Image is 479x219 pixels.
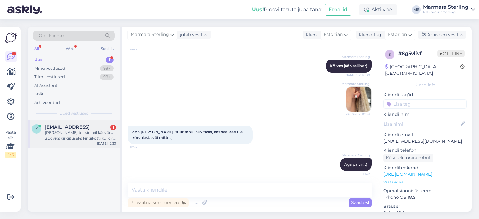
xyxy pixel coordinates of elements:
span: Nähtud ✓ 10:39 [345,112,370,117]
span: Nähtud ✓ 10:39 [346,73,370,78]
div: 2 / 3 [5,152,16,158]
div: MS [412,5,421,14]
div: Vaata siia [5,130,16,158]
div: Proovi tasuta juba täna: [252,6,322,13]
span: Kõrvas jääb selline :) [330,64,367,68]
div: Tiimi vestlused [34,74,65,80]
p: Operatsioonisüsteem [383,188,467,194]
span: 8 [389,52,391,57]
span: Aga palun! :) [344,162,367,167]
span: Estonian [388,31,407,38]
div: Aktiivne [359,4,397,15]
span: K [35,126,38,131]
img: Askly Logo [5,32,17,44]
div: 99+ [100,74,114,80]
div: Socials [99,45,115,53]
div: Marmara Sterling [423,5,468,10]
span: Otsi kliente [39,32,64,39]
span: Marmara Sterling [342,55,370,59]
div: # 8g5vlivf [398,50,437,57]
span: Offline [437,50,465,57]
input: Lisa tag [383,99,467,109]
span: Marmara Sterling [131,31,169,38]
span: Marmara Sterling [341,82,370,86]
div: Klienditugi [356,31,383,38]
p: Kliendi telefon [383,147,467,154]
div: juhib vestlust [177,31,209,38]
div: Arhiveeri vestlus [418,31,466,39]
p: Kliendi tag'id [383,92,467,98]
p: [EMAIL_ADDRESS][DOMAIN_NAME] [383,138,467,145]
p: Kliendi nimi [383,111,467,118]
div: All [33,45,40,53]
span: Uued vestlused [60,111,89,116]
span: Marmara Sterling [342,153,370,158]
input: Lisa nimi [384,121,459,127]
p: Brauser [383,203,467,210]
div: 99+ [100,65,114,72]
div: Marmara Sterling [423,10,468,15]
span: 11:36 [130,145,153,149]
p: Vaata edasi ... [383,179,467,185]
p: iPhone OS 18.5 [383,194,467,201]
a: [URL][DOMAIN_NAME] [383,171,432,177]
div: [DATE] 12:33 [97,141,116,146]
span: Estonian [324,31,343,38]
a: Marmara SterlingMarmara Sterling [423,5,475,15]
span: ohh [PERSON_NAME]! suur tänu! huvitaski, kas see jääb üle kõrvalesta või mitte :) [132,130,244,140]
div: Uus [34,57,42,63]
div: Kliendi info [383,82,467,88]
button: Emailid [325,4,351,16]
div: Küsi telefoninumbrit [383,154,433,162]
div: Web [65,45,75,53]
div: Minu vestlused [34,65,65,72]
p: Kliendi email [383,131,467,138]
p: Klienditeekond [383,164,467,171]
div: Klient [303,31,318,38]
div: Privaatne kommentaar [128,198,189,207]
span: Saada [351,200,369,205]
b: Uus! [252,7,264,12]
div: 1 [106,57,114,63]
div: 1 [110,125,116,130]
div: AI Assistent [34,83,57,89]
div: Arhiveeritud [34,100,60,106]
img: Attachment [346,87,371,112]
span: 11:37 [346,171,370,176]
span: Kutsu-72@mail.ri [45,124,90,130]
p: Safari 18.5 [383,210,467,216]
div: [PERSON_NAME] tellisin teil käevõru ,sooviks kingituseks kingikotti kui on võimalik?Tänan [45,130,116,141]
div: Kõik [34,91,43,97]
div: [GEOGRAPHIC_DATA], [GEOGRAPHIC_DATA] [385,64,460,77]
